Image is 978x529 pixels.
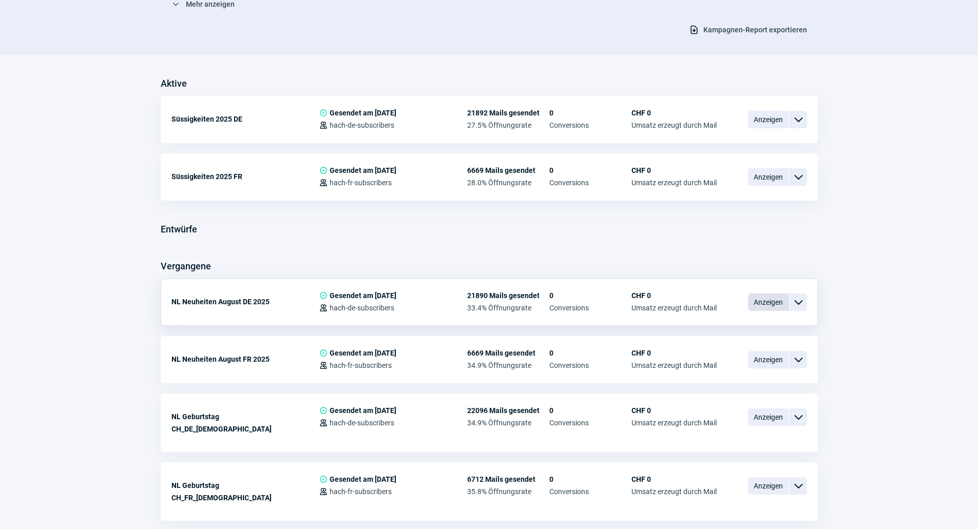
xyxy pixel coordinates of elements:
[549,304,631,312] span: Conversions
[549,291,631,300] span: 0
[678,21,818,38] button: Kampagnen-Report exportieren
[330,109,396,117] span: Gesendet am [DATE]
[631,166,717,174] span: CHF 0
[549,475,631,483] span: 0
[171,109,319,129] div: Süssigkeiten 2025 DE
[467,121,549,129] span: 27.5% Öffnungsrate
[631,291,717,300] span: CHF 0
[549,179,631,187] span: Conversions
[330,121,394,129] span: hach-de-subscribers
[467,419,549,427] span: 34.9% Öffnungsrate
[467,349,549,357] span: 6669 Mails gesendet
[171,475,319,508] div: NL Geburtstag CH_FR_[DEMOGRAPHIC_DATA]
[467,475,549,483] span: 6712 Mails gesendet
[467,291,549,300] span: 21890 Mails gesendet
[748,477,789,495] span: Anzeigen
[631,487,717,496] span: Umsatz erzeugt durch Mail
[171,291,319,312] div: NL Neuheiten August DE 2025
[631,121,717,129] span: Umsatz erzeugt durch Mail
[330,291,396,300] span: Gesendet am [DATE]
[631,179,717,187] span: Umsatz erzeugt durch Mail
[171,166,319,187] div: Süssigkeiten 2025 FR
[161,221,197,238] h3: Entwürfe
[549,361,631,369] span: Conversions
[631,361,717,369] span: Umsatz erzeugt durch Mail
[549,487,631,496] span: Conversions
[748,408,789,426] span: Anzeigen
[330,419,394,427] span: hach-de-subscribers
[171,349,319,369] div: NL Neuheiten August FR 2025
[549,121,631,129] span: Conversions
[549,406,631,415] span: 0
[330,475,396,483] span: Gesendet am [DATE]
[467,166,549,174] span: 6669 Mails gesendet
[330,361,392,369] span: hach-fr-subscribers
[161,258,211,275] h3: Vergangene
[703,22,807,38] span: Kampagnen-Report exportieren
[549,419,631,427] span: Conversions
[631,304,717,312] span: Umsatz erzeugt durch Mail
[631,475,717,483] span: CHF 0
[330,166,396,174] span: Gesendet am [DATE]
[161,75,187,92] h3: Aktive
[330,406,396,415] span: Gesendet am [DATE]
[467,109,549,117] span: 21892 Mails gesendet
[549,109,631,117] span: 0
[330,487,392,496] span: hach-fr-subscribers
[467,487,549,496] span: 35.8% Öffnungsrate
[467,361,549,369] span: 34.9% Öffnungsrate
[171,406,319,439] div: NL Geburtstag CH_DE_[DEMOGRAPHIC_DATA]
[748,293,789,311] span: Anzeigen
[748,168,789,186] span: Anzeigen
[631,349,717,357] span: CHF 0
[330,304,394,312] span: hach-de-subscribers
[631,419,717,427] span: Umsatz erzeugt durch Mail
[330,349,396,357] span: Gesendet am [DATE]
[467,304,549,312] span: 33.4% Öffnungsrate
[549,166,631,174] span: 0
[330,179,392,187] span: hach-fr-subscribers
[549,349,631,357] span: 0
[748,351,789,368] span: Anzeigen
[631,109,717,117] span: CHF 0
[748,111,789,128] span: Anzeigen
[467,406,549,415] span: 22096 Mails gesendet
[467,179,549,187] span: 28.0% Öffnungsrate
[631,406,717,415] span: CHF 0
